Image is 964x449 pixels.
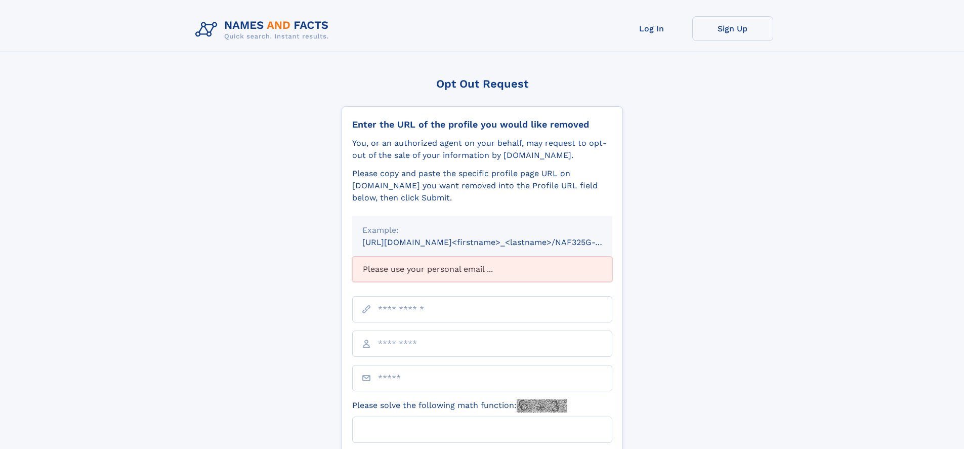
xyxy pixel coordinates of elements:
div: Please copy and paste the specific profile page URL on [DOMAIN_NAME] you want removed into the Pr... [352,168,612,204]
a: Log In [611,16,692,41]
div: Opt Out Request [342,77,623,90]
div: Example: [362,224,602,236]
a: Sign Up [692,16,773,41]
div: Enter the URL of the profile you would like removed [352,119,612,130]
div: Please use your personal email ... [352,257,612,282]
label: Please solve the following math function: [352,399,567,413]
small: [URL][DOMAIN_NAME]<firstname>_<lastname>/NAF325G-xxxxxxxx [362,237,632,247]
img: Logo Names and Facts [191,16,337,44]
div: You, or an authorized agent on your behalf, may request to opt-out of the sale of your informatio... [352,137,612,161]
